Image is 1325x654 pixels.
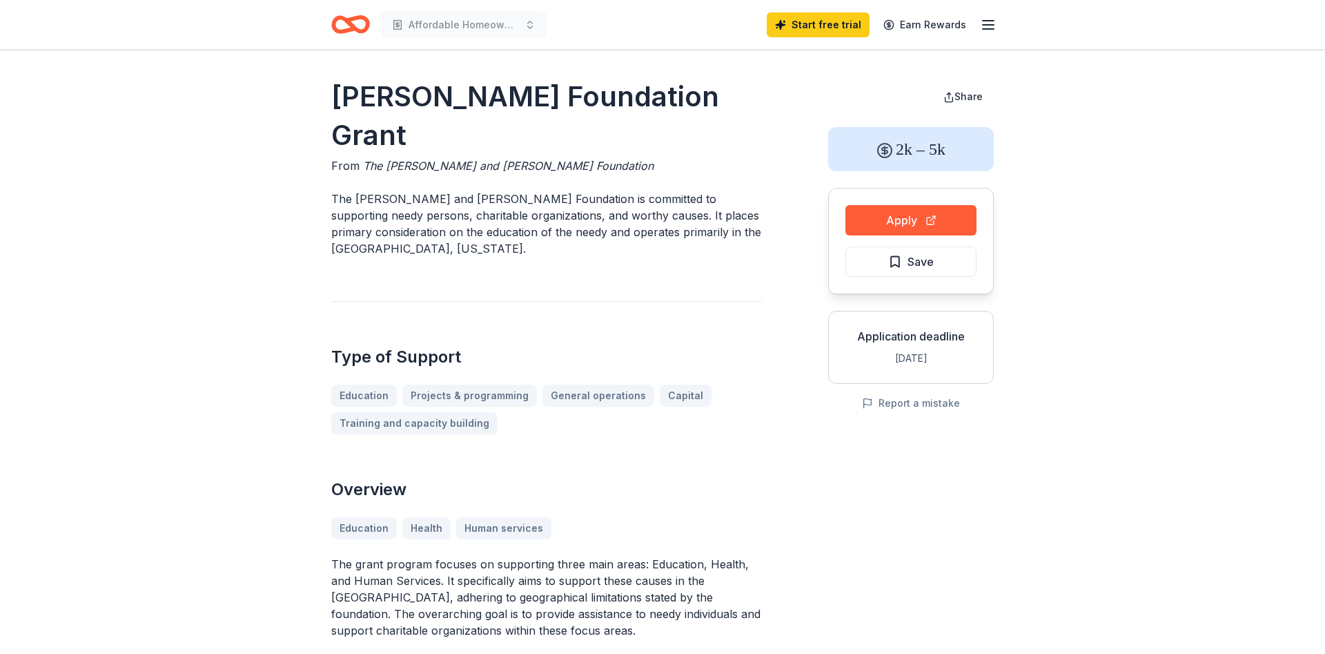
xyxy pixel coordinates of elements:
[862,395,960,412] button: Report a mistake
[331,385,397,407] a: Education
[875,12,974,37] a: Earn Rewards
[932,83,994,110] button: Share
[828,127,994,171] div: 2k – 5k
[381,11,547,39] button: Affordable Homeownership/Community Development
[331,479,762,501] h2: Overview
[840,350,982,367] div: [DATE]
[767,12,870,37] a: Start free trial
[840,328,982,345] div: Application deadline
[331,77,762,155] h1: [PERSON_NAME] Foundation Grant
[331,556,762,639] p: The grant program focuses on supporting three main areas: Education, Health, and Human Services. ...
[660,385,711,407] a: Capital
[331,8,370,41] a: Home
[542,385,654,407] a: General operations
[402,385,537,407] a: Projects & programming
[331,191,762,257] p: The [PERSON_NAME] and [PERSON_NAME] Foundation is committed to supporting needy persons, charitab...
[845,247,976,277] button: Save
[331,412,498,434] a: Training and capacity building
[331,157,762,174] div: From
[845,205,976,235] button: Apply
[409,17,519,33] span: Affordable Homeownership/Community Development
[331,346,762,368] h2: Type of Support
[907,253,934,271] span: Save
[363,159,654,173] span: The [PERSON_NAME] and [PERSON_NAME] Foundation
[954,90,983,102] span: Share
